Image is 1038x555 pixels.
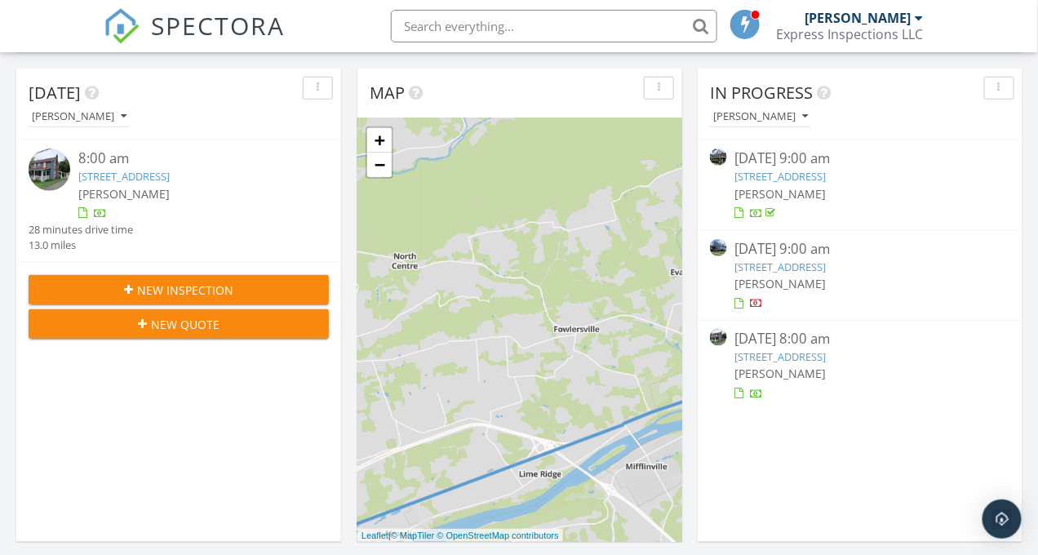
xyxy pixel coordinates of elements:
[735,186,827,202] span: [PERSON_NAME]
[735,366,827,381] span: [PERSON_NAME]
[735,260,827,274] a: [STREET_ADDRESS]
[29,149,70,190] img: 9550533%2Freports%2Fabc27a95-1aab-4aaf-89fc-6dbfab0de158%2Fcover_photos%2FeSqnHBWO2BI2s8nDFEfY%2F...
[710,149,727,166] img: 9538993%2Freports%2F968d00b7-4210-45b3-9eec-673fd7e71f85%2Fcover_photos%2FDSx6JBprjmuIcahgFj0v%2F...
[367,128,392,153] a: Zoom in
[710,239,1010,312] a: [DATE] 9:00 am [STREET_ADDRESS] [PERSON_NAME]
[151,316,220,333] span: New Quote
[104,22,285,56] a: SPECTORA
[391,531,435,540] a: © MapTiler
[710,239,727,256] img: 9550199%2Freports%2Fff875dff-8298-4913-b2e6-5c294c0ca30b%2Fcover_photos%2F0Qczza63p8VqCzDcmuxX%2F...
[151,8,285,42] span: SPECTORA
[29,222,133,238] div: 28 minutes drive time
[735,349,827,364] a: [STREET_ADDRESS]
[78,149,304,169] div: 8:00 am
[710,329,727,346] img: 9550533%2Freports%2Fabc27a95-1aab-4aaf-89fc-6dbfab0de158%2Fcover_photos%2FeSqnHBWO2BI2s8nDFEfY%2F...
[104,8,140,44] img: The Best Home Inspection Software - Spectora
[78,169,170,184] a: [STREET_ADDRESS]
[983,499,1022,539] div: Open Intercom Messenger
[29,149,329,253] a: 8:00 am [STREET_ADDRESS] [PERSON_NAME] 28 minutes drive time 13.0 miles
[713,111,808,122] div: [PERSON_NAME]
[710,149,1010,221] a: [DATE] 9:00 am [STREET_ADDRESS] [PERSON_NAME]
[710,82,813,104] span: In Progress
[32,111,126,122] div: [PERSON_NAME]
[29,106,130,128] button: [PERSON_NAME]
[710,106,811,128] button: [PERSON_NAME]
[78,186,170,202] span: [PERSON_NAME]
[137,282,233,299] span: New Inspection
[29,82,81,104] span: [DATE]
[29,238,133,253] div: 13.0 miles
[735,149,986,169] div: [DATE] 9:00 am
[29,309,329,339] button: New Quote
[805,10,912,26] div: [PERSON_NAME]
[735,276,827,291] span: [PERSON_NAME]
[777,26,924,42] div: Express Inspections LLC
[357,529,563,543] div: |
[370,82,405,104] span: Map
[735,239,986,260] div: [DATE] 9:00 am
[391,10,717,42] input: Search everything...
[437,531,559,540] a: © OpenStreetMap contributors
[710,329,1010,402] a: [DATE] 8:00 am [STREET_ADDRESS] [PERSON_NAME]
[29,275,329,304] button: New Inspection
[367,153,392,177] a: Zoom out
[735,329,986,349] div: [DATE] 8:00 am
[362,531,388,540] a: Leaflet
[735,169,827,184] a: [STREET_ADDRESS]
